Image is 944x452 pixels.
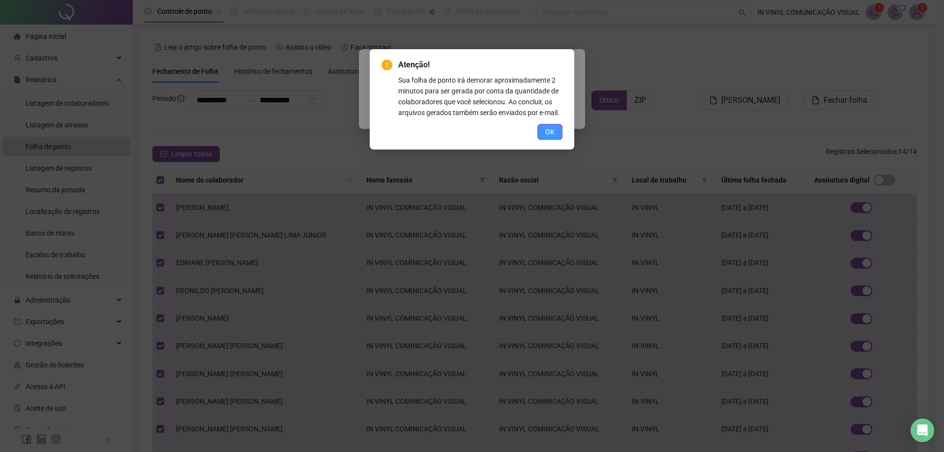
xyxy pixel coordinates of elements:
[382,60,392,70] span: exclamation-circle
[545,126,555,137] span: OK
[398,75,562,118] div: Sua folha de ponto irá demorar aproximadamente 2 minutos para ser gerada por conta da quantidade ...
[398,59,562,71] span: Atenção!
[537,124,562,140] button: OK
[911,419,934,442] div: Open Intercom Messenger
